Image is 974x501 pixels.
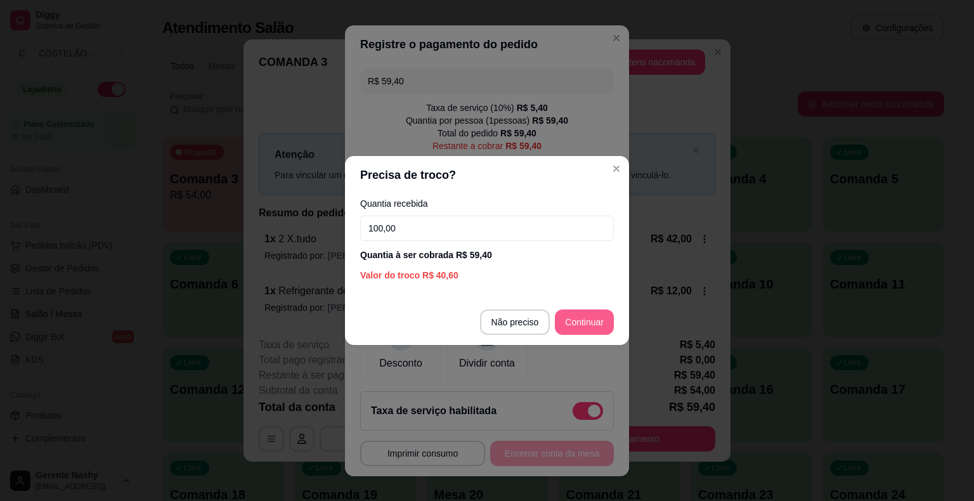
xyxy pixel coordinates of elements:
div: Quantia à ser cobrada R$ 59,40 [360,249,614,261]
button: Não preciso [480,309,550,335]
header: Precisa de troco? [345,156,629,194]
button: Close [606,159,627,179]
button: Continuar [555,309,614,335]
label: Quantia recebida [360,199,614,208]
div: Valor do troco R$ 40,60 [360,269,614,282]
